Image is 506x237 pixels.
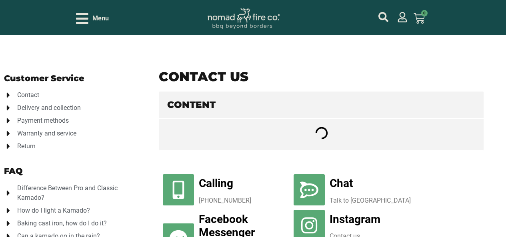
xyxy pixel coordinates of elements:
span: Return [15,141,36,151]
a: Instagram [330,213,380,226]
h2: Customer Service [4,74,143,83]
span: 0 [421,10,428,16]
span: Warranty and service [15,129,76,138]
a: Return [4,141,143,151]
a: mijn account [397,12,408,22]
h2: FAQ [4,167,143,175]
a: How do I light a Kamado? [4,206,143,215]
img: Nomad Logo [208,8,280,29]
a: Baking cast iron, how do I do it? [4,219,143,228]
span: Baking cast iron, how do I do it? [15,219,107,228]
a: 0 [404,8,434,29]
p: [PHONE_NUMBER] [199,196,290,205]
span: Menu [92,14,109,23]
a: Delivery and collection [4,103,143,113]
a: Calling [199,177,233,190]
span: How do I light a Kamado? [15,206,90,215]
a: Payment methods [4,116,143,125]
span: Delivery and collection [15,103,81,113]
a: Calling [163,174,194,205]
a: mijn account [378,12,388,22]
a: Difference Between Pro and Classic Kamado? [4,183,143,203]
span: Payment methods [15,116,69,125]
a: Chat [330,177,353,190]
h1: Contact us [159,70,484,83]
a: Chat [294,174,325,205]
span: Difference Between Pro and Classic Kamado? [15,183,143,203]
div: Open/Close Menu [76,12,109,26]
span: Contact [15,90,39,100]
a: Warranty and service [4,129,143,138]
a: Contact [4,90,143,100]
h4: Content [167,100,476,111]
p: Talk to [GEOGRAPHIC_DATA] [330,196,420,205]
